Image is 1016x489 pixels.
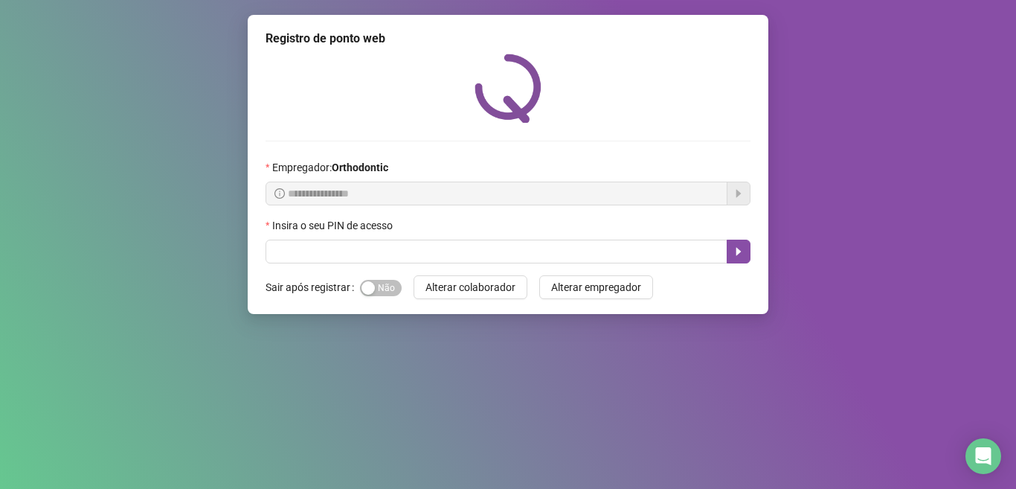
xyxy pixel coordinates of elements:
img: QRPoint [475,54,541,123]
span: Empregador : [272,159,388,176]
div: Registro de ponto web [266,30,750,48]
button: Alterar colaborador [414,275,527,299]
label: Insira o seu PIN de acesso [266,217,402,234]
span: caret-right [733,246,745,258]
button: Alterar empregador [539,275,653,299]
div: Open Intercom Messenger [965,438,1001,474]
label: Sair após registrar [266,275,360,299]
strong: Orthodontic [332,162,388,173]
span: info-circle [274,188,285,199]
span: Alterar empregador [551,279,641,295]
span: Alterar colaborador [425,279,515,295]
